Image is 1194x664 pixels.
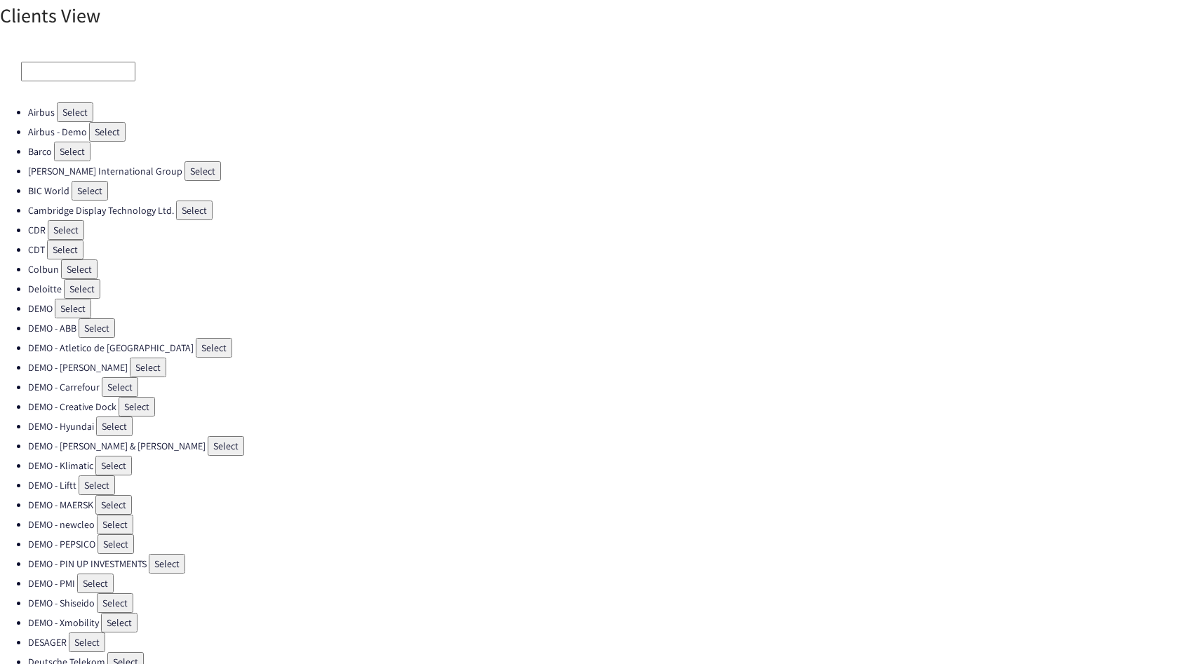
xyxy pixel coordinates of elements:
[28,613,1194,632] li: DEMO - Xmobility
[79,318,115,338] button: Select
[55,299,91,318] button: Select
[98,534,134,554] button: Select
[28,240,1194,259] li: CDT
[95,495,132,515] button: Select
[69,632,105,652] button: Select
[28,436,1194,456] li: DEMO - [PERSON_NAME] & [PERSON_NAME]
[119,397,155,416] button: Select
[101,613,137,632] button: Select
[1124,597,1194,664] div: Widget de chat
[28,122,1194,142] li: Airbus - Demo
[28,632,1194,652] li: DESAGER
[28,554,1194,574] li: DEMO - PIN UP INVESTMENTS
[48,220,84,240] button: Select
[72,181,108,201] button: Select
[28,142,1194,161] li: Barco
[28,534,1194,554] li: DEMO - PEPSICO
[102,377,138,397] button: Select
[1124,597,1194,664] iframe: Chat Widget
[130,358,166,377] button: Select
[28,102,1194,122] li: Airbus
[96,416,133,436] button: Select
[149,554,185,574] button: Select
[97,515,133,534] button: Select
[28,201,1194,220] li: Cambridge Display Technology Ltd.
[28,161,1194,181] li: [PERSON_NAME] International Group
[28,220,1194,240] li: CDR
[28,377,1194,397] li: DEMO - Carrefour
[57,102,93,122] button: Select
[97,593,133,613] button: Select
[95,456,132,475] button: Select
[28,515,1194,534] li: DEMO - newcleo
[28,593,1194,613] li: DEMO - Shiseido
[28,279,1194,299] li: Deloitte
[28,358,1194,377] li: DEMO - [PERSON_NAME]
[176,201,213,220] button: Select
[28,181,1194,201] li: BIC World
[28,475,1194,495] li: DEMO - Liftt
[28,318,1194,338] li: DEMO - ABB
[89,122,126,142] button: Select
[79,475,115,495] button: Select
[28,574,1194,593] li: DEMO - PMI
[77,574,114,593] button: Select
[28,456,1194,475] li: DEMO - Klimatic
[47,240,83,259] button: Select
[28,299,1194,318] li: DEMO
[196,338,232,358] button: Select
[61,259,98,279] button: Select
[64,279,100,299] button: Select
[28,495,1194,515] li: DEMO - MAERSK
[208,436,244,456] button: Select
[28,338,1194,358] li: DEMO - Atletico de [GEOGRAPHIC_DATA]
[28,416,1194,436] li: DEMO - Hyundai
[185,161,221,181] button: Select
[28,259,1194,279] li: Colbun
[28,397,1194,416] li: DEMO - Creative Dock
[54,142,90,161] button: Select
